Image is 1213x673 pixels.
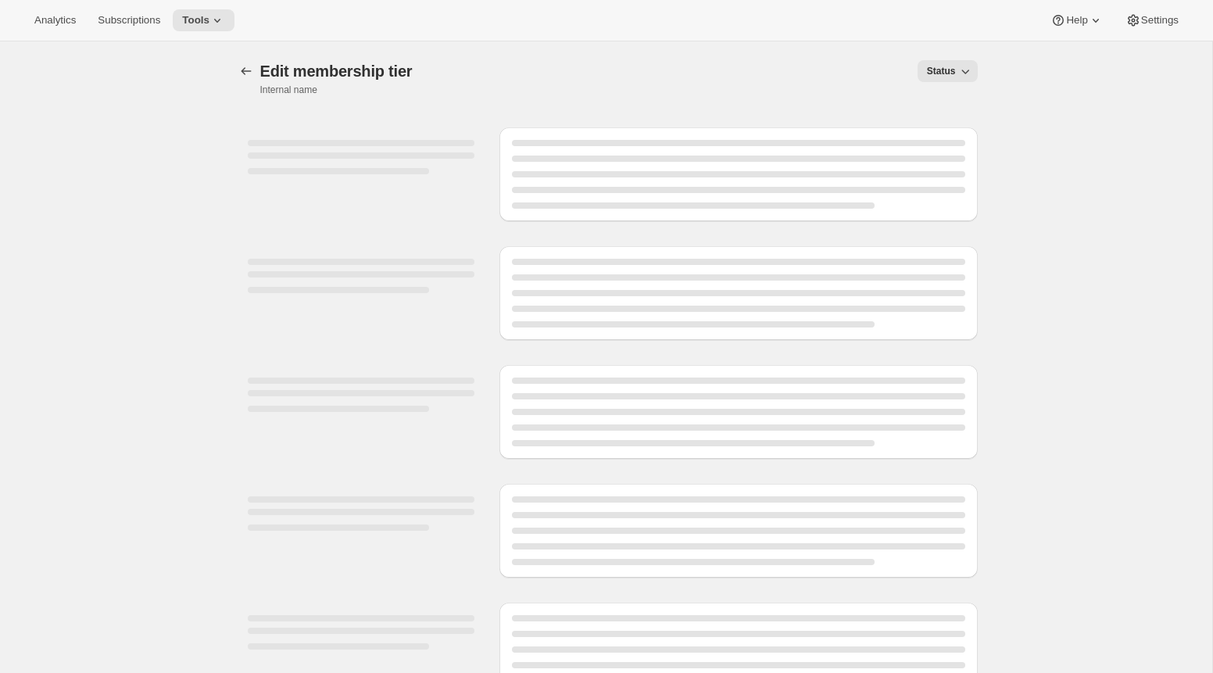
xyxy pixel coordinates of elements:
[1066,14,1087,27] span: Help
[927,65,956,77] span: Status
[918,60,978,82] button: Status
[260,62,413,81] div: Edit membership tier
[260,84,419,96] p: Internal name
[34,14,76,27] span: Analytics
[1041,9,1112,31] button: Help
[1141,14,1179,27] span: Settings
[182,14,209,27] span: Tools
[173,9,234,31] button: Tools
[25,9,85,31] button: Analytics
[98,14,160,27] span: Subscriptions
[1116,9,1188,31] button: Settings
[235,60,257,82] button: Memberships
[88,9,170,31] button: Subscriptions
